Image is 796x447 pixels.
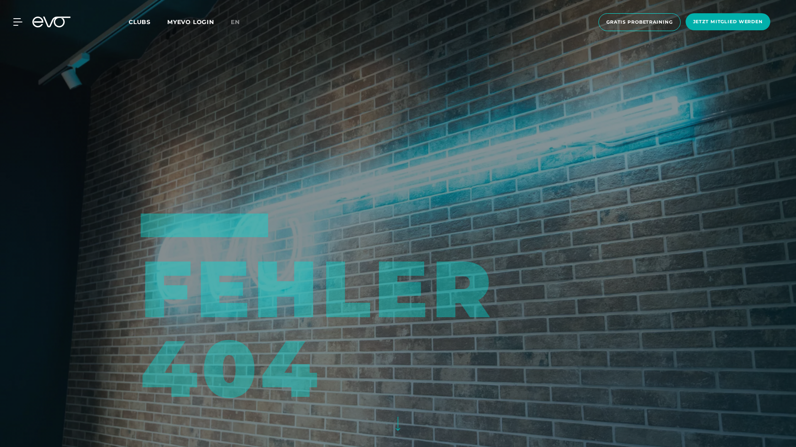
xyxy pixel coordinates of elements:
a: Gratis Probetraining [596,13,683,31]
a: Clubs [129,18,167,26]
span: en [231,18,240,26]
a: Jetzt Mitglied werden [683,13,773,31]
a: en [231,17,250,27]
span: Jetzt Mitglied werden [693,18,763,25]
a: MYEVO LOGIN [167,18,214,26]
span: Gratis Probetraining [606,19,673,26]
div: Fehler 404 [141,214,604,408]
span: Clubs [129,18,151,26]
